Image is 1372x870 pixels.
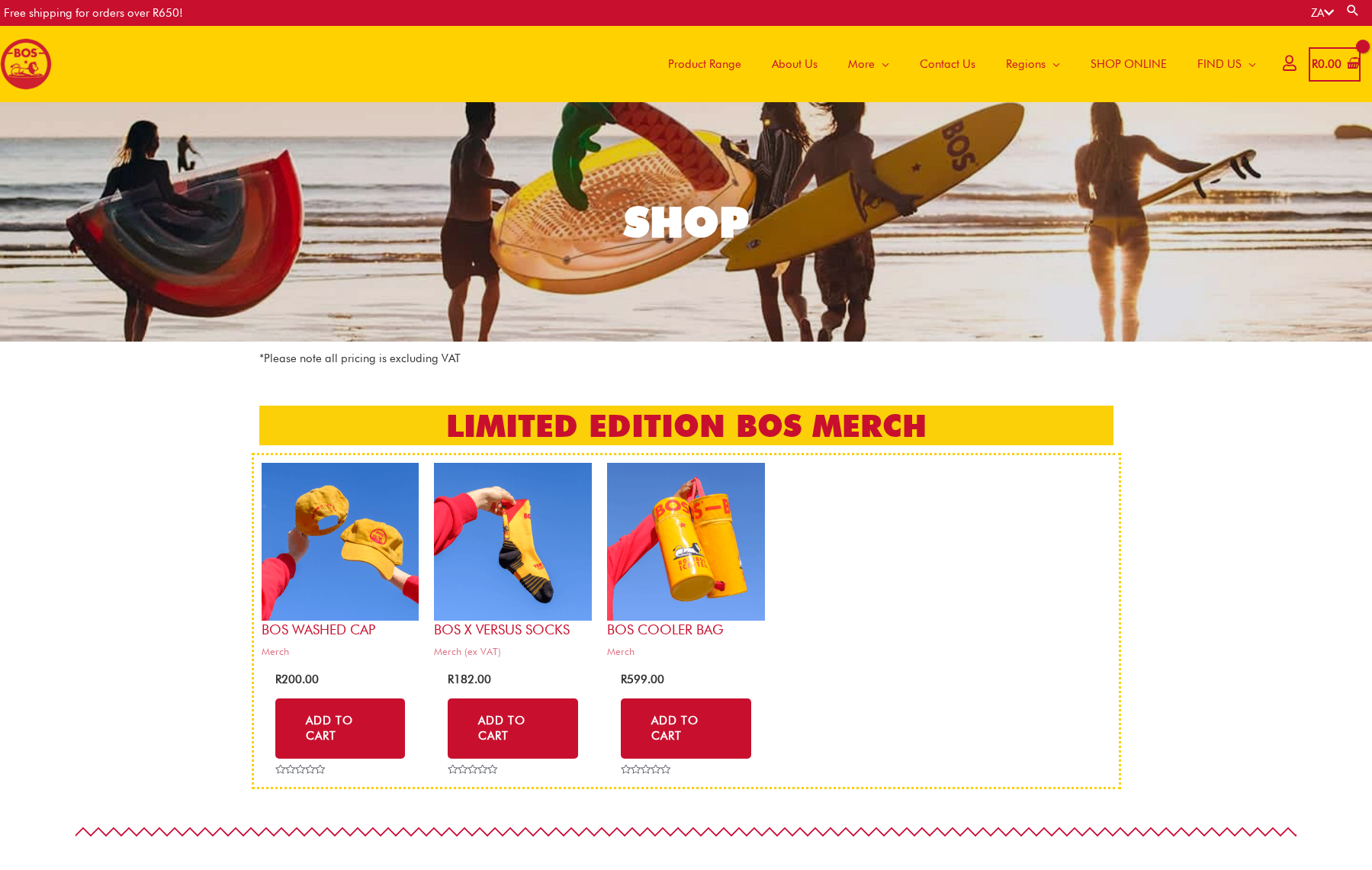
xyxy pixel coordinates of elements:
[848,41,875,87] span: More
[1311,6,1334,20] a: ZA
[607,621,765,638] h2: BOS Cooler bag
[434,463,592,663] a: BOS x Versus SocksMerch (ex VAT)
[448,673,454,686] span: R
[275,673,281,686] span: R
[607,463,765,621] img: bos cooler bag
[904,26,991,102] a: Contact Us
[434,463,592,621] img: bos x versus socks
[262,645,419,658] span: Merch
[621,673,627,686] span: R
[607,645,765,658] span: Merch
[1312,57,1318,71] span: R
[448,698,578,759] a: Select options for “BOS x Versus Socks”
[262,621,419,638] h2: BOS Washed Cap
[668,41,741,87] span: Product Range
[833,26,904,102] a: More
[262,463,419,621] img: bos cap
[1309,47,1361,82] a: View Shopping Cart, empty
[1006,41,1046,87] span: Regions
[1091,41,1167,87] span: SHOP ONLINE
[621,698,751,759] a: Add to cart: “BOS Cooler bag”
[653,26,757,102] a: Product Range
[448,673,491,686] bdi: 182.00
[1197,41,1242,87] span: FIND US
[621,673,664,686] bdi: 599.00
[772,41,818,87] span: About Us
[434,621,592,638] h2: BOS x Versus Socks
[1312,57,1341,71] bdi: 0.00
[275,698,406,759] a: Add to cart: “BOS Washed Cap”
[991,26,1075,102] a: Regions
[624,201,749,243] div: SHOP
[262,463,419,663] a: BOS Washed CapMerch
[1345,3,1361,18] a: Search button
[275,673,319,686] bdi: 200.00
[641,26,1271,102] nav: Site Navigation
[434,645,592,658] span: Merch (ex VAT)
[607,463,765,663] a: BOS Cooler bagMerch
[259,406,1113,445] h2: LIMITED EDITION BOS MERCH
[259,349,1113,368] p: *Please note all pricing is excluding VAT
[757,26,833,102] a: About Us
[920,41,975,87] span: Contact Us
[1075,26,1182,102] a: SHOP ONLINE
